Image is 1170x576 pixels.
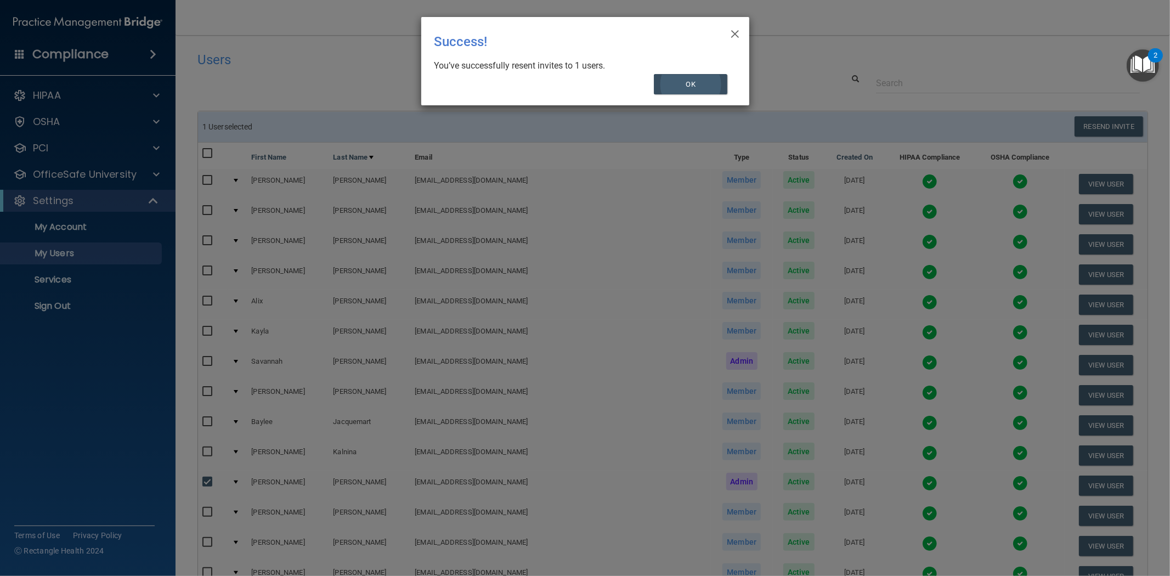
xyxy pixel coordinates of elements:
button: Open Resource Center, 2 new notifications [1127,49,1159,82]
iframe: Drift Widget Chat Controller [1115,500,1157,542]
div: Success! [434,26,691,58]
div: 2 [1154,55,1157,70]
button: OK [654,74,727,94]
div: You’ve successfully resent invites to 1 users. [434,60,727,72]
span: × [730,21,740,43]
